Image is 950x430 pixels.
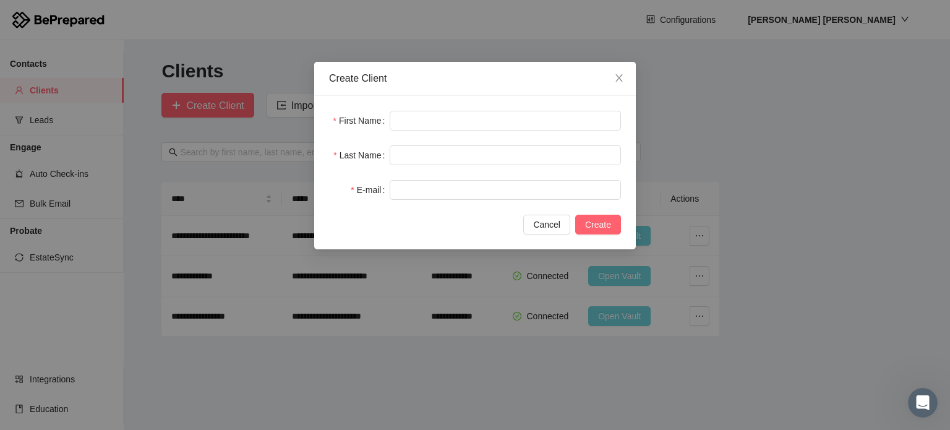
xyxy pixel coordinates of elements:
[614,73,624,83] span: close
[333,145,390,165] label: Last Name
[585,218,611,231] span: Create
[533,218,560,231] span: Cancel
[908,388,938,418] iframe: Intercom live chat
[329,72,621,85] div: Create Client
[602,62,636,95] button: Close
[523,215,570,234] button: Cancel
[351,180,390,200] label: E-mail
[333,111,390,131] label: First Name
[575,215,621,234] button: Create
